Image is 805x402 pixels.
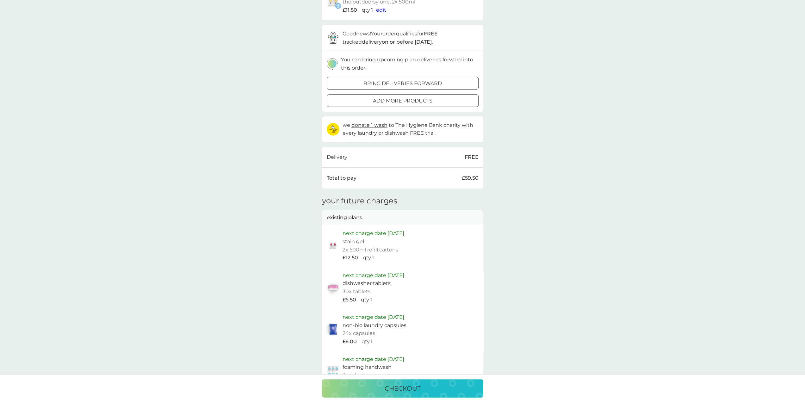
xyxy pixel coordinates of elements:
[343,229,404,238] p: next charge date [DATE]
[465,153,479,161] p: FREE
[343,313,404,321] p: next charge date [DATE]
[362,337,370,346] p: qty
[343,371,368,380] p: 6x tablets
[462,174,479,182] p: £59.50
[322,379,483,398] button: checkout
[343,238,364,246] p: stain gel
[363,79,442,88] p: bring deliveries forward
[327,94,479,107] button: add more products
[327,213,362,222] p: existing plans
[361,296,369,304] p: qty
[370,296,372,304] p: 1
[343,355,404,363] p: next charge date [DATE]
[343,254,358,262] p: £12.50
[362,6,370,14] p: qty
[327,174,356,182] p: Total to pay
[343,279,391,288] p: dishwasher tablets
[351,122,387,128] span: donate 1 wash
[373,97,432,105] p: add more products
[371,337,373,346] p: 1
[424,31,438,37] strong: FREE
[343,6,357,14] span: £11.50
[341,56,479,72] p: You can bring upcoming plan deliveries forward into this order.
[343,329,375,337] p: 24x capsules
[343,321,406,330] p: non-bio laundry capsules
[343,288,371,296] p: 30x tablets
[343,296,356,304] p: £6.50
[327,153,347,161] p: Delivery
[372,254,374,262] p: 1
[343,271,404,280] p: next charge date [DATE]
[371,6,373,14] p: 1
[343,30,479,46] p: Good news! Your order qualifies for tracked delivery .
[376,6,386,14] button: edit
[327,58,338,70] img: delivery-schedule.svg
[376,7,386,13] span: edit
[327,77,479,90] button: bring deliveries forward
[322,196,397,206] h3: your future charges
[363,254,371,262] p: qty
[343,363,392,371] p: foaming handwash
[343,246,398,254] p: 2x 500ml refill cartons
[385,383,421,393] p: checkout
[343,121,479,137] p: we to The Hygiene Bank charity with every laundry or dishwash FREE trial.
[382,39,432,45] strong: on or before [DATE]
[343,337,357,346] p: £6.00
